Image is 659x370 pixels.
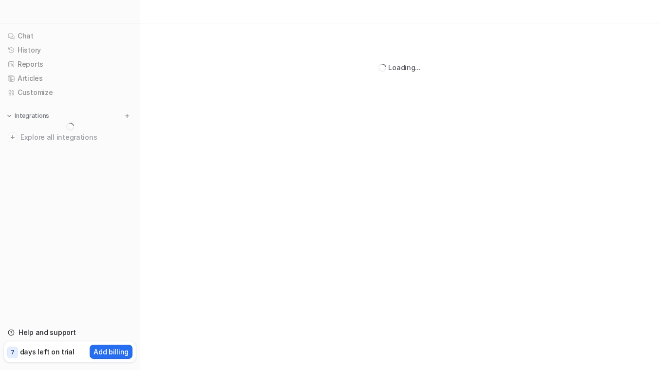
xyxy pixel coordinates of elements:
p: days left on trial [20,347,75,357]
a: Help and support [4,326,136,339]
a: Explore all integrations [4,130,136,144]
p: Add billing [94,347,129,357]
img: menu_add.svg [124,112,131,119]
img: expand menu [6,112,13,119]
button: Integrations [4,111,52,121]
div: Loading... [388,62,420,73]
p: Integrations [15,112,49,120]
a: Chat [4,29,136,43]
a: Articles [4,72,136,85]
p: 7 [11,348,15,357]
a: Reports [4,57,136,71]
a: Customize [4,86,136,99]
span: Explore all integrations [20,129,132,145]
a: History [4,43,136,57]
img: explore all integrations [8,132,18,142]
button: Add billing [90,345,132,359]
